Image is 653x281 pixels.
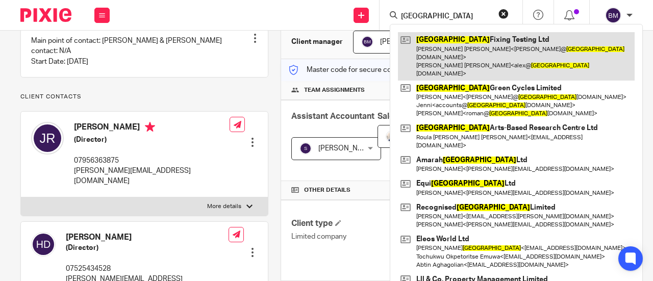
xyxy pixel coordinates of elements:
[304,186,350,194] span: Other details
[291,112,374,120] span: Assistant Accountant
[318,145,381,152] span: [PERSON_NAME] B
[378,112,428,120] span: Sales Person
[207,202,241,211] p: More details
[74,166,230,187] p: [PERSON_NAME][EMAIL_ADDRESS][DOMAIN_NAME]
[74,122,230,135] h4: [PERSON_NAME]
[498,9,509,19] button: Clear
[386,131,398,143] img: Matt%20Circle.png
[291,37,343,47] h3: Client manager
[20,8,71,22] img: Pixie
[20,93,268,101] p: Client contacts
[304,86,365,94] span: Team assignments
[400,12,492,21] input: Search
[291,218,457,229] h4: Client type
[66,243,229,253] h5: (Director)
[31,232,56,257] img: svg%3E
[74,156,230,166] p: 07956363875
[291,232,457,242] p: Limited company
[31,122,64,155] img: svg%3E
[289,65,465,75] p: Master code for secure communications and files
[66,232,229,243] h4: [PERSON_NAME]
[380,38,436,45] span: [PERSON_NAME]
[66,264,229,274] p: 07525434528
[74,135,230,145] h5: (Director)
[361,36,373,48] img: svg%3E
[299,142,312,155] img: svg%3E
[605,7,621,23] img: svg%3E
[145,122,155,132] i: Primary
